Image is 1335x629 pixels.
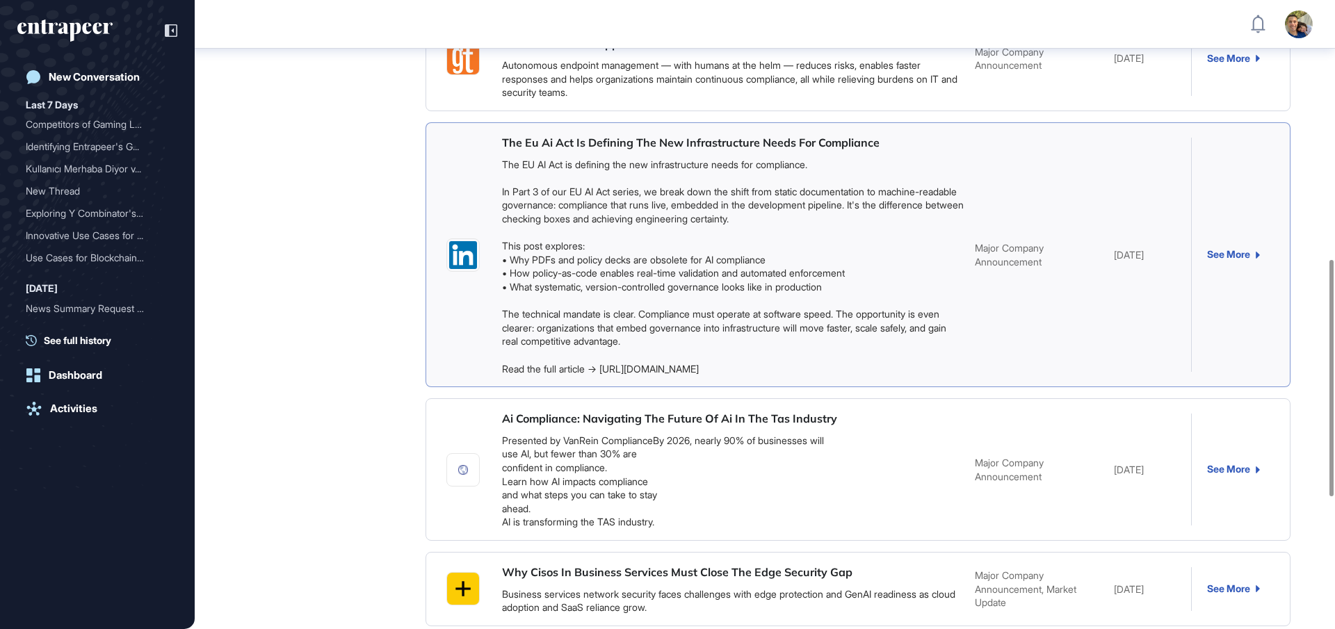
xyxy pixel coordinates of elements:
div: Major Company Announcement, Market Update [969,569,1108,610]
div: Major Company Announcement [969,241,1108,268]
div: entrapeer-logo [17,19,113,42]
img: favicons [447,573,479,605]
div: New Conversation [49,71,140,83]
div: TOGGLE DISPLAY [7,610,1328,621]
div: Competitors of Gaming Laptops in the GCC Region [26,113,169,136]
div: Activities [50,402,97,415]
div: Use Cases for Blockchain ... [26,247,158,269]
div: Identifying Entrapeer's Global Competitors [26,136,169,158]
div: Recent News on DALL·E fro... [26,320,158,342]
div: New Thread [26,180,158,202]
div: [DATE] [1108,463,1192,477]
a: See More [1207,249,1260,260]
span: See full history [44,333,111,348]
div: [DATE] [1108,582,1192,596]
a: The EU AI Act is defining the new infrastructure needs for compliance. In Part 3 of our EU AI Act... [502,158,964,375]
a: New Conversation [17,63,177,91]
a: The Eu Ai Act Is Defining The New Infrastructure Needs For Compliance [502,136,880,149]
div: [DATE] [1108,248,1192,262]
div: News Summary Request for ... [26,297,158,320]
a: Autonomous endpoint management — with humans at the helm — reduces risks, enables faster response... [502,59,957,98]
div: Use Cases for Blockchain in Supply Chain Management in Turkey [26,247,169,269]
a: Ai Compliance: Navigating The Future Of Ai In The Tas Industry [502,411,837,425]
a: Presented by VanRein ComplianceBy 2026, nearly 90% of businesses will use AI, but fewer than 30% ... [502,434,824,528]
div: Major Company Announcement [969,456,1108,483]
img: favicons [458,464,469,475]
div: Innovative Use Cases for Digital Transformation in Enterprises [26,224,169,247]
div: New Thread [26,180,169,202]
div: Recent News on DALL·E from the Past Two Months [26,320,169,342]
a: Business services network security faces challenges with edge protection and GenAI readiness as c... [502,588,955,614]
img: favicons [447,239,479,271]
a: Dashboard [17,361,177,389]
a: Why Cisos In Business Services Must Close The Edge Security Gap [502,565,852,579]
div: [DATE] [26,280,58,297]
a: Activities [17,395,177,423]
img: user-avatar [1285,10,1313,38]
a: See More [1207,53,1260,64]
div: Exploring Y Combinator's ... [26,202,158,224]
div: News Summary Request for Last Month [26,297,169,320]
div: [DATE] [1108,51,1192,65]
div: Major Company Announcement [969,45,1108,72]
div: Exploring Y Combinator's Initiatives and Latest Developments [26,202,169,224]
div: Last 7 Days [26,97,78,113]
a: See More [1207,464,1260,475]
a: See full history [26,333,177,348]
div: Dashboard [49,369,102,382]
div: Kullanıcı Merhaba Diyor v... [26,158,158,180]
a: Autonomous Endpoint Management: Strengthening Resilience And Compliance With A Human-Centered App... [502,19,961,51]
div: Competitors of Gaming Lap... [26,113,158,136]
img: favicons [447,42,479,74]
a: See More [1207,583,1260,594]
div: Innovative Use Cases for ... [26,224,158,247]
div: Identifying Entrapeer's G... [26,136,158,158]
div: Kullanıcı Merhaba Diyor ve Nasılsın diyor [26,158,169,180]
